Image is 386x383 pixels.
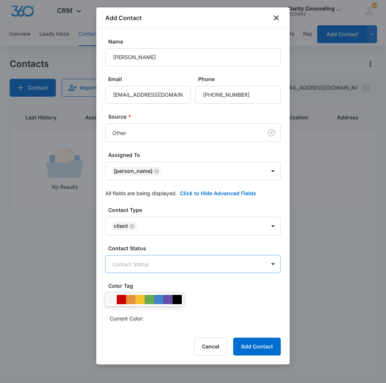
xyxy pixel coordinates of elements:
[117,295,126,304] div: #CC0000
[152,168,159,174] div: Remove Alyssa Martin
[114,223,128,229] div: Client
[105,86,191,104] input: Email
[128,223,135,229] div: Remove Client
[108,113,284,120] label: Source
[163,295,173,304] div: #674ea7
[194,338,227,355] button: Cancel
[108,75,194,83] label: Email
[233,338,281,355] button: Add Contact
[154,295,163,304] div: #3d85c6
[108,244,284,252] label: Contact Status
[105,189,177,197] p: All fields are being displayed.
[108,151,284,159] label: Assigned To
[173,295,182,304] div: #000000
[180,189,256,197] button: Click to Hide Advanced Fields
[266,127,277,139] button: Clear
[108,38,284,45] label: Name
[108,206,284,214] label: Contact Type
[107,295,117,304] div: #F6F6F6
[126,295,135,304] div: #e69138
[114,168,152,174] div: [PERSON_NAME]
[195,86,281,104] input: Phone
[135,295,145,304] div: #f1c232
[145,295,154,304] div: #6aa84f
[108,282,284,290] label: Color Tag
[105,13,142,22] h1: Add Contact
[272,13,281,22] button: close
[198,75,284,83] label: Phone
[105,48,281,66] input: Name
[110,315,144,322] p: Current Color:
